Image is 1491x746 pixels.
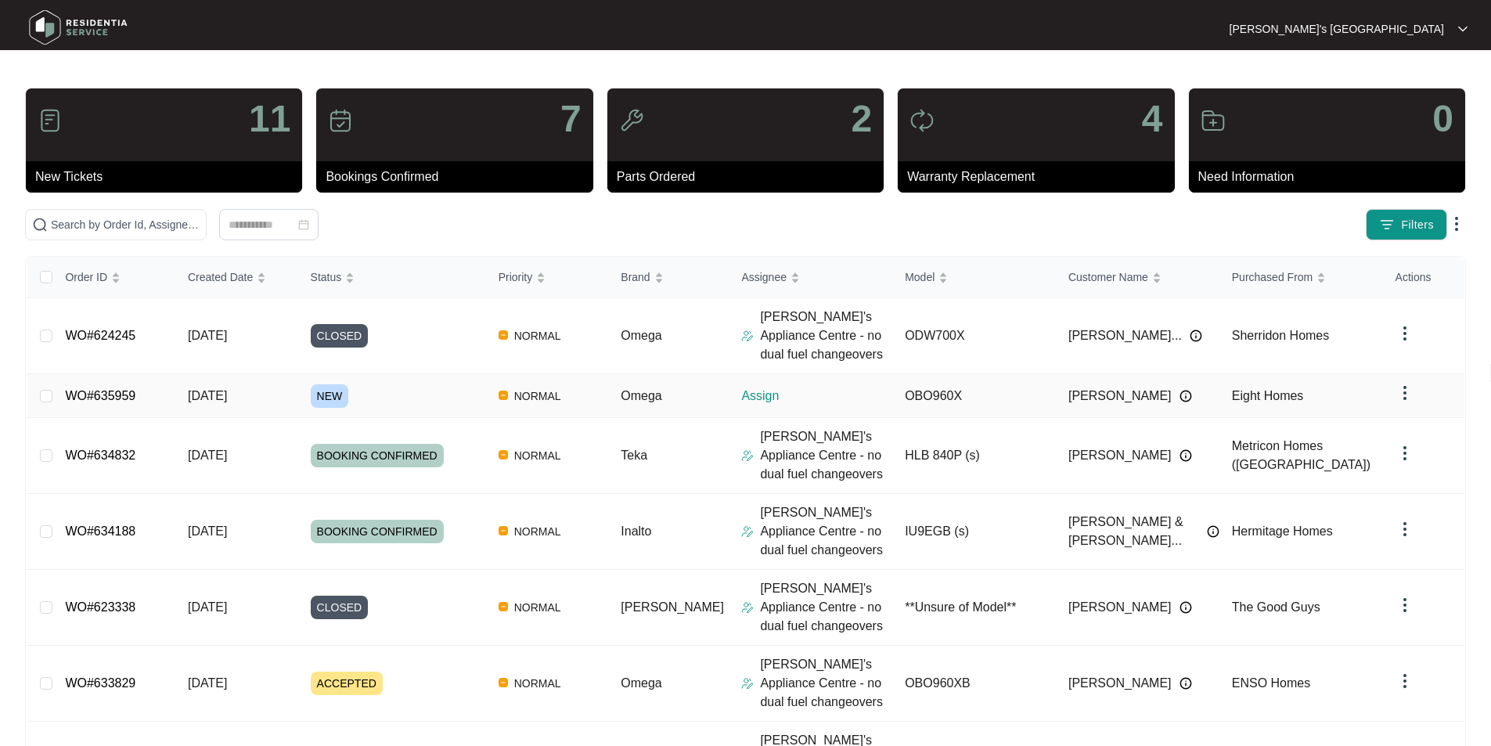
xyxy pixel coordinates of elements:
[508,446,567,465] span: NORMAL
[51,216,200,233] input: Search by Order Id, Assignee Name, Customer Name, Brand and Model
[65,449,135,462] a: WO#634832
[1232,676,1310,690] span: ENSO Homes
[298,257,486,298] th: Status
[1447,214,1466,233] img: dropdown arrow
[741,601,754,614] img: Assigner Icon
[249,100,290,138] p: 11
[1207,525,1219,538] img: Info icon
[1396,520,1414,539] img: dropdown arrow
[188,524,227,538] span: [DATE]
[328,108,353,133] img: icon
[1056,257,1219,298] th: Customer Name
[1068,268,1148,286] span: Customer Name
[65,600,135,614] a: WO#623338
[508,598,567,617] span: NORMAL
[1396,444,1414,463] img: dropdown arrow
[508,674,567,693] span: NORMAL
[760,503,892,560] p: [PERSON_NAME]'s Appliance Centre - no dual fuel changeovers
[32,217,48,232] img: search-icon
[892,418,1056,494] td: HLB 840P (s)
[188,676,227,690] span: [DATE]
[741,449,754,462] img: Assigner Icon
[729,257,892,298] th: Assignee
[760,427,892,484] p: [PERSON_NAME]'s Appliance Centre - no dual fuel changeovers
[1198,168,1465,186] p: Need Information
[892,374,1056,418] td: OBO960X
[905,268,935,286] span: Model
[1068,598,1172,617] span: [PERSON_NAME]
[892,257,1056,298] th: Model
[311,672,383,695] span: ACCEPTED
[1401,217,1434,233] span: Filters
[311,520,444,543] span: BOOKING CONFIRMED
[560,100,582,138] p: 7
[311,268,342,286] span: Status
[499,391,508,400] img: Vercel Logo
[38,108,63,133] img: icon
[907,168,1174,186] p: Warranty Replacement
[621,524,651,538] span: Inalto
[188,329,227,342] span: [DATE]
[621,268,650,286] span: Brand
[608,257,729,298] th: Brand
[188,600,227,614] span: [DATE]
[188,449,227,462] span: [DATE]
[1219,257,1383,298] th: Purchased From
[188,389,227,402] span: [DATE]
[52,257,175,298] th: Order ID
[1068,674,1172,693] span: [PERSON_NAME]
[741,330,754,342] img: Assigner Icon
[1068,446,1172,465] span: [PERSON_NAME]
[508,387,567,405] span: NORMAL
[760,579,892,636] p: [PERSON_NAME]'s Appliance Centre - no dual fuel changeovers
[1232,524,1333,538] span: Hermitage Homes
[23,4,133,51] img: residentia service logo
[35,168,302,186] p: New Tickets
[326,168,592,186] p: Bookings Confirmed
[1201,108,1226,133] img: icon
[760,308,892,364] p: [PERSON_NAME]'s Appliance Centre - no dual fuel changeovers
[621,449,647,462] span: Teka
[1383,257,1464,298] th: Actions
[741,387,892,405] p: Assign
[1232,600,1320,614] span: The Good Guys
[499,526,508,535] img: Vercel Logo
[1179,449,1192,462] img: Info icon
[621,600,724,614] span: [PERSON_NAME]
[1142,100,1163,138] p: 4
[741,677,754,690] img: Assigner Icon
[1179,390,1192,402] img: Info icon
[1232,268,1313,286] span: Purchased From
[741,268,787,286] span: Assignee
[760,655,892,712] p: [PERSON_NAME]'s Appliance Centre - no dual fuel changeovers
[499,268,533,286] span: Priority
[892,646,1056,722] td: OBO960XB
[1232,389,1304,402] span: Eight Homes
[311,384,349,408] span: NEW
[188,268,253,286] span: Created Date
[175,257,298,298] th: Created Date
[1068,387,1172,405] span: [PERSON_NAME]
[1396,384,1414,402] img: dropdown arrow
[499,450,508,459] img: Vercel Logo
[65,676,135,690] a: WO#633829
[311,324,369,348] span: CLOSED
[1396,596,1414,614] img: dropdown arrow
[65,389,135,402] a: WO#635959
[1366,209,1447,240] button: filter iconFilters
[499,678,508,687] img: Vercel Logo
[619,108,644,133] img: icon
[1068,513,1199,550] span: [PERSON_NAME] & [PERSON_NAME]...
[892,298,1056,374] td: ODW700X
[1179,677,1192,690] img: Info icon
[1458,25,1468,33] img: dropdown arrow
[1232,329,1330,342] span: Sherridon Homes
[741,525,754,538] img: Assigner Icon
[621,329,661,342] span: Omega
[1432,100,1453,138] p: 0
[508,326,567,345] span: NORMAL
[851,100,872,138] p: 2
[508,522,567,541] span: NORMAL
[621,676,661,690] span: Omega
[1230,21,1444,37] p: [PERSON_NAME]'s [GEOGRAPHIC_DATA]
